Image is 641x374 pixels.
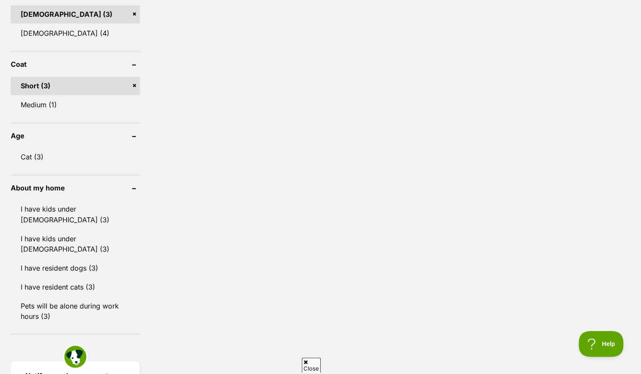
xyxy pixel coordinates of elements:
a: [DEMOGRAPHIC_DATA] (4) [11,24,140,42]
a: I have resident cats (3) [11,277,140,296]
header: Coat [11,60,140,68]
header: About my home [11,184,140,192]
a: I have kids under [DEMOGRAPHIC_DATA] (3) [11,200,140,228]
span: Close [302,358,321,373]
a: [DEMOGRAPHIC_DATA] (3) [11,5,140,23]
a: Pets will be alone during work hours (3) [11,296,140,325]
a: I have kids under [DEMOGRAPHIC_DATA] (3) [11,229,140,258]
header: Age [11,132,140,140]
a: I have resident dogs (3) [11,259,140,277]
a: Short (3) [11,77,140,95]
a: Medium (1) [11,96,140,114]
iframe: Help Scout Beacon - Open [579,331,624,357]
a: Cat (3) [11,148,140,166]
